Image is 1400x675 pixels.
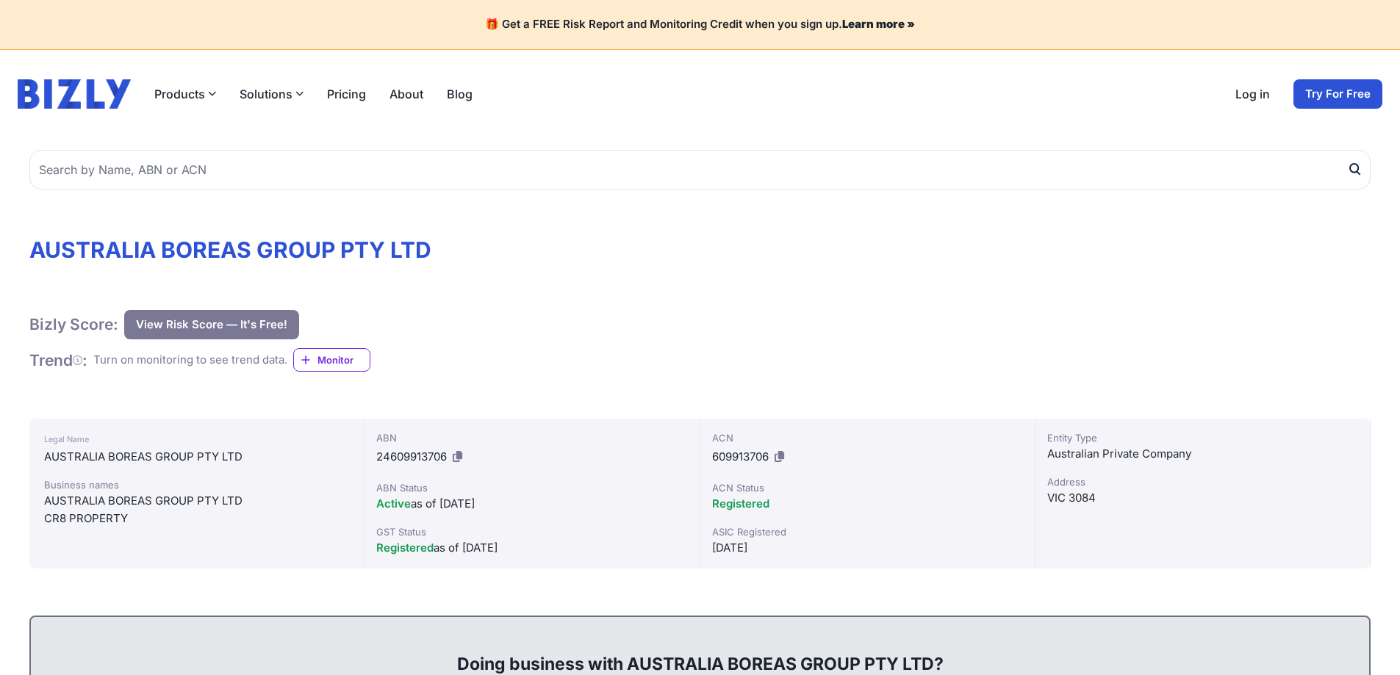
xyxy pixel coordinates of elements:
[712,539,1023,557] div: [DATE]
[1047,430,1358,445] div: Entity Type
[376,430,687,445] div: ABN
[29,350,87,370] h1: Trend :
[1235,85,1270,103] a: Log in
[712,524,1023,539] div: ASIC Registered
[93,352,287,369] div: Turn on monitoring to see trend data.
[44,492,349,510] div: AUSTRALIA BOREAS GROUP PTY LTD
[240,85,304,103] button: Solutions
[44,477,349,492] div: Business names
[376,497,411,510] span: Active
[712,430,1023,445] div: ACN
[447,85,473,103] a: Blog
[293,348,370,372] a: Monitor
[154,85,216,103] button: Products
[376,524,687,539] div: GST Status
[29,237,1371,263] h1: AUSTRALIA BOREAS GROUP PTY LTD
[842,17,915,31] a: Learn more »
[712,497,769,510] span: Registered
[376,480,687,495] div: ABN Status
[317,353,370,367] span: Monitor
[44,448,349,466] div: AUSTRALIA BOREAS GROUP PTY LTD
[376,539,687,557] div: as of [DATE]
[1047,445,1358,463] div: Australian Private Company
[327,85,366,103] a: Pricing
[29,314,118,334] h1: Bizly Score:
[376,495,687,513] div: as of [DATE]
[712,450,769,463] span: 609913706
[124,310,299,339] button: View Risk Score — It's Free!
[29,150,1371,189] input: Search by Name, ABN or ACN
[1047,474,1358,489] div: Address
[1293,79,1382,109] a: Try For Free
[18,18,1382,32] h4: 🎁 Get a FREE Risk Report and Monitoring Credit when you sign up.
[390,85,423,103] a: About
[44,430,349,448] div: Legal Name
[44,510,349,527] div: CR8 PROPERTY
[376,450,447,463] span: 24609913706
[376,541,434,555] span: Registered
[1047,489,1358,507] div: VIC 3084
[712,480,1023,495] div: ACN Status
